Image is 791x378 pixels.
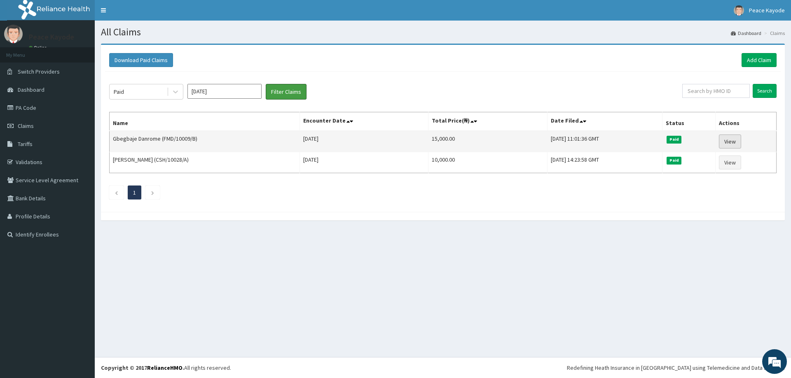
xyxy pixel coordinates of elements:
[428,112,548,131] th: Total Price(₦)
[548,131,662,152] td: [DATE] 11:01:36 GMT
[682,84,750,98] input: Search by HMO ID
[109,53,173,67] button: Download Paid Claims
[110,152,300,173] td: [PERSON_NAME] (CSH/10028/A)
[762,30,785,37] li: Claims
[114,88,124,96] div: Paid
[567,364,785,372] div: Redefining Heath Insurance in [GEOGRAPHIC_DATA] using Telemedicine and Data Science!
[753,84,777,98] input: Search
[731,30,761,37] a: Dashboard
[428,152,548,173] td: 10,000.00
[110,112,300,131] th: Name
[101,364,184,371] strong: Copyright © 2017 .
[300,131,428,152] td: [DATE]
[548,152,662,173] td: [DATE] 14:23:58 GMT
[110,131,300,152] td: Gbegbaje Danrome (FMD/10009/B)
[29,33,74,41] p: Peace Kayode
[428,131,548,152] td: 15,000.00
[548,112,662,131] th: Date Filed
[734,5,744,16] img: User Image
[18,86,44,93] span: Dashboard
[749,7,785,14] span: Peace Kayode
[266,84,307,100] button: Filter Claims
[187,84,262,99] input: Select Month and Year
[667,136,681,143] span: Paid
[18,122,34,130] span: Claims
[18,140,33,148] span: Tariffs
[300,152,428,173] td: [DATE]
[133,189,136,196] a: Page 1 is your current page
[115,189,118,196] a: Previous page
[29,45,49,51] a: Online
[742,53,777,67] a: Add Claim
[4,25,23,43] img: User Image
[716,112,777,131] th: Actions
[662,112,716,131] th: Status
[300,112,428,131] th: Encounter Date
[719,155,741,169] a: View
[667,157,681,164] span: Paid
[95,357,791,378] footer: All rights reserved.
[18,68,60,75] span: Switch Providers
[719,135,741,148] a: View
[101,27,785,37] h1: All Claims
[151,189,154,196] a: Next page
[147,364,183,371] a: RelianceHMO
